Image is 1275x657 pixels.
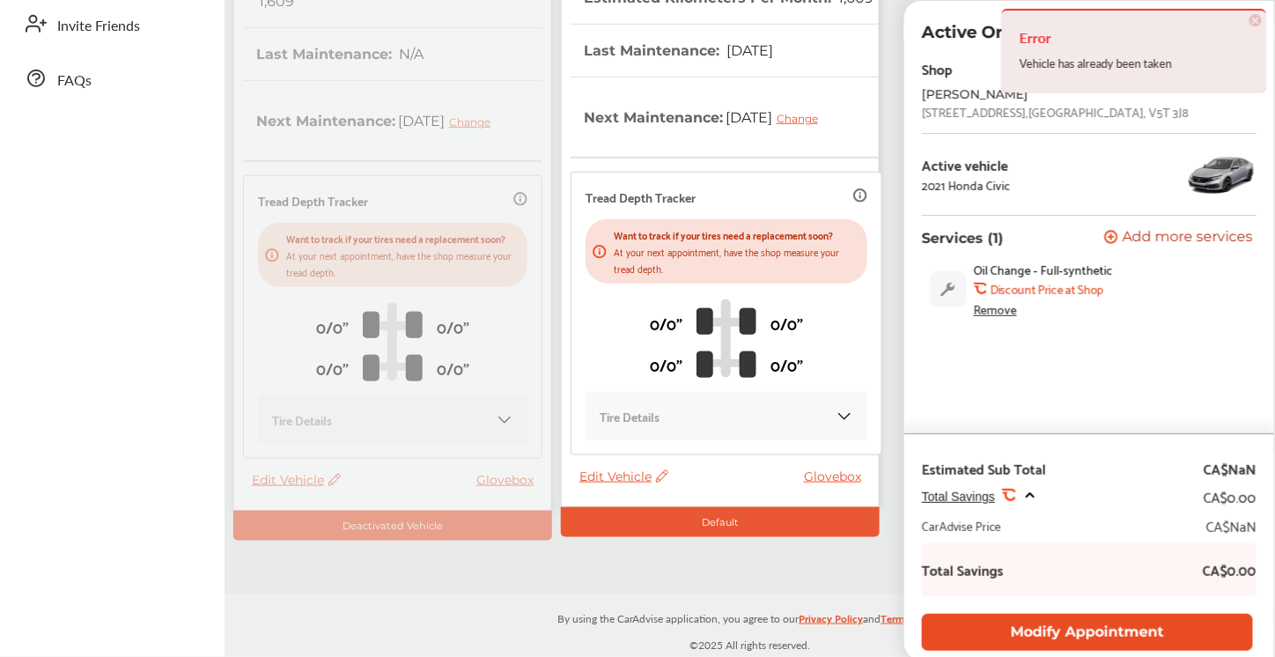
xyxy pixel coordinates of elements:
b: Discount Price at Shop [991,282,1103,296]
a: FAQs [16,55,207,101]
div: Estimated Sub Total [922,460,1046,477]
th: Last Maintenance : [584,25,773,77]
div: Vehicle has already been taken [1020,52,1249,75]
div: Shop [922,56,953,80]
p: 0/0" [770,309,803,336]
span: Add more services [1123,230,1253,247]
span: × [1249,14,1262,26]
div: Change [777,112,827,125]
div: 2021 Honda Civic [922,178,1011,192]
th: Next Maintenance : [584,78,831,157]
a: Privacy Policy [800,609,864,636]
p: At your next appointment, have the shop measure your tread depth. [614,243,860,277]
a: Add more services [1104,230,1257,247]
p: 0/0" [650,309,682,336]
span: [DATE] [723,95,831,139]
p: Services (1) [922,230,1004,247]
span: Total Savings [922,490,995,504]
a: Glovebox [804,469,870,484]
div: CA$0.00 [1204,484,1257,508]
span: Edit Vehicle [579,469,668,484]
b: CA$0.00 [1203,561,1257,579]
h4: Error [1020,24,1249,52]
img: default_wrench_icon.d1a43860.svg [930,271,967,307]
p: 0/0" [650,351,682,378]
span: Oil Change - Full-synthetic [974,262,1113,277]
img: tire_track_logo.b900bcbc.svg [696,299,756,378]
a: Invite Friends [16,1,207,47]
p: 0/0" [770,351,803,378]
p: Tread Depth Tracker [586,187,696,207]
div: CA$NaN [1206,517,1257,535]
p: Active Order - 1448871 [922,22,1116,42]
span: Invite Friends [57,15,140,38]
a: Terms of Use [881,609,942,636]
div: © 2025 All rights reserved. [225,594,1275,657]
div: [STREET_ADDRESS] , [GEOGRAPHIC_DATA] , V5T 3J8 [922,105,1189,119]
div: CA$NaN [1204,460,1257,477]
div: [PERSON_NAME] [922,87,1204,101]
span: FAQs [57,70,92,92]
div: Active vehicle [922,157,1011,173]
img: 14053_st0640_046.jpg [1186,148,1257,201]
p: By using the CarAdvise application, you agree to our and [225,609,1275,627]
p: Tire Details [600,406,660,426]
span: [DATE] [724,42,773,59]
button: Add more services [1104,230,1253,247]
p: Want to track if your tires need a replacement soon? [614,226,860,243]
div: Default [561,507,880,537]
button: Modify Appointment [922,614,1253,650]
b: Total Savings [922,561,1004,579]
img: KOKaJQAAAABJRU5ErkJggg== [836,408,853,425]
div: Remove [974,302,1017,316]
div: CarAdvise Price [922,517,1001,535]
